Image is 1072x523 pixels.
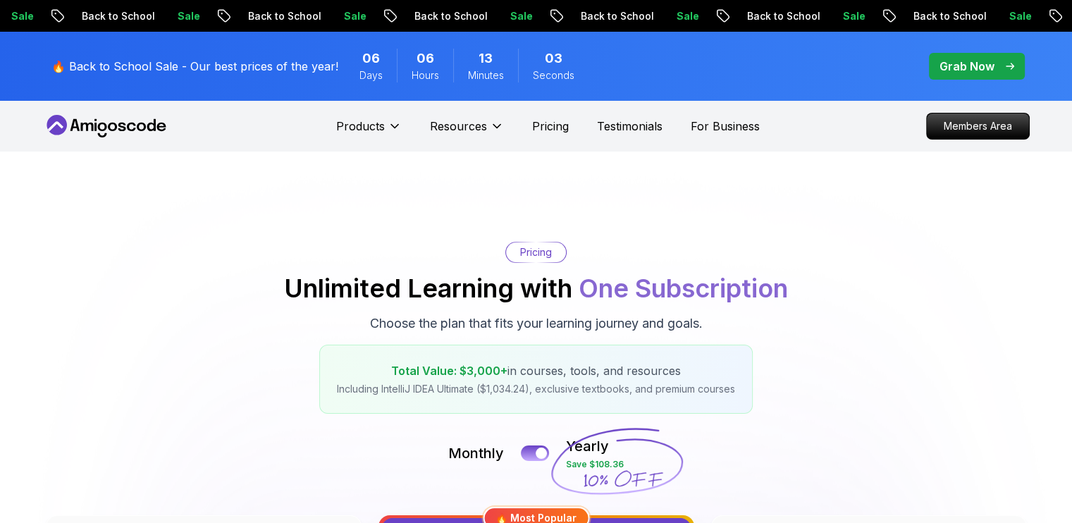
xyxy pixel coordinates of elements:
p: Back to School [548,9,644,23]
p: Sale [644,9,689,23]
p: Sale [977,9,1022,23]
p: Choose the plan that fits your learning journey and goals. [370,314,703,333]
span: 6 Days [362,49,380,68]
span: Hours [412,68,439,82]
a: Pricing [532,118,569,135]
p: in courses, tools, and resources [337,362,735,379]
span: Days [359,68,383,82]
p: Back to School [382,9,478,23]
span: Total Value: $3,000+ [391,364,507,378]
p: Sale [811,9,856,23]
p: Monthly [448,443,504,463]
p: Pricing [520,245,552,259]
p: Sale [312,9,357,23]
p: Including IntelliJ IDEA Ultimate ($1,034.24), exclusive textbooks, and premium courses [337,382,735,396]
a: Members Area [926,113,1030,140]
p: Members Area [927,113,1029,139]
span: 13 Minutes [479,49,493,68]
a: Testimonials [597,118,663,135]
p: Back to School [49,9,145,23]
p: 🔥 Back to School Sale - Our best prices of the year! [51,58,338,75]
button: Products [336,118,402,146]
a: For Business [691,118,760,135]
span: Seconds [533,68,574,82]
span: 6 Hours [417,49,434,68]
p: Back to School [881,9,977,23]
p: Back to School [216,9,312,23]
span: Minutes [468,68,504,82]
p: Grab Now [939,58,994,75]
p: Sale [145,9,190,23]
h2: Unlimited Learning with [284,274,788,302]
span: 3 Seconds [545,49,562,68]
p: Resources [430,118,487,135]
span: One Subscription [579,273,788,304]
p: Back to School [715,9,811,23]
p: Sale [478,9,523,23]
p: Products [336,118,385,135]
button: Resources [430,118,504,146]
